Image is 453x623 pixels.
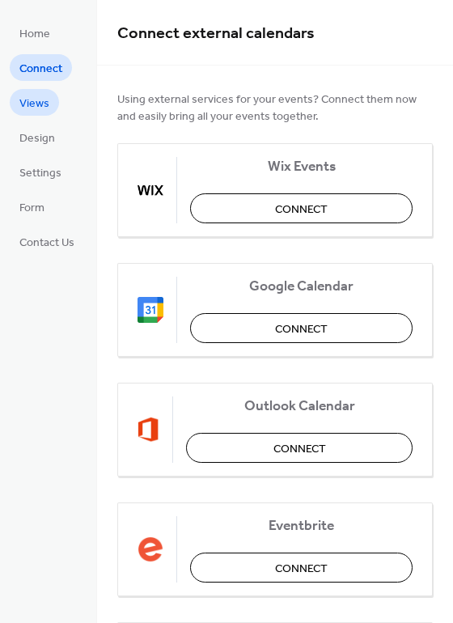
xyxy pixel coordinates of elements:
[10,19,60,46] a: Home
[10,54,72,81] a: Connect
[19,26,50,43] span: Home
[10,159,71,185] a: Settings
[186,433,413,463] button: Connect
[186,398,413,415] span: Outlook Calendar
[10,89,59,116] a: Views
[117,91,433,125] span: Using external services for your events? Connect them now and easily bring all your events together.
[19,61,62,78] span: Connect
[10,228,84,255] a: Contact Us
[190,278,413,295] span: Google Calendar
[275,561,328,578] span: Connect
[190,313,413,343] button: Connect
[138,297,163,323] img: google
[190,518,413,535] span: Eventbrite
[19,200,44,217] span: Form
[19,130,55,147] span: Design
[190,553,413,583] button: Connect
[10,124,65,150] a: Design
[19,165,61,182] span: Settings
[190,193,413,223] button: Connect
[138,177,163,203] img: wix
[19,235,74,252] span: Contact Us
[273,441,326,458] span: Connect
[138,536,163,562] img: eventbrite
[19,95,49,112] span: Views
[275,201,328,218] span: Connect
[10,193,54,220] a: Form
[138,417,159,443] img: outlook
[190,159,413,176] span: Wix Events
[275,321,328,338] span: Connect
[117,18,315,49] span: Connect external calendars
